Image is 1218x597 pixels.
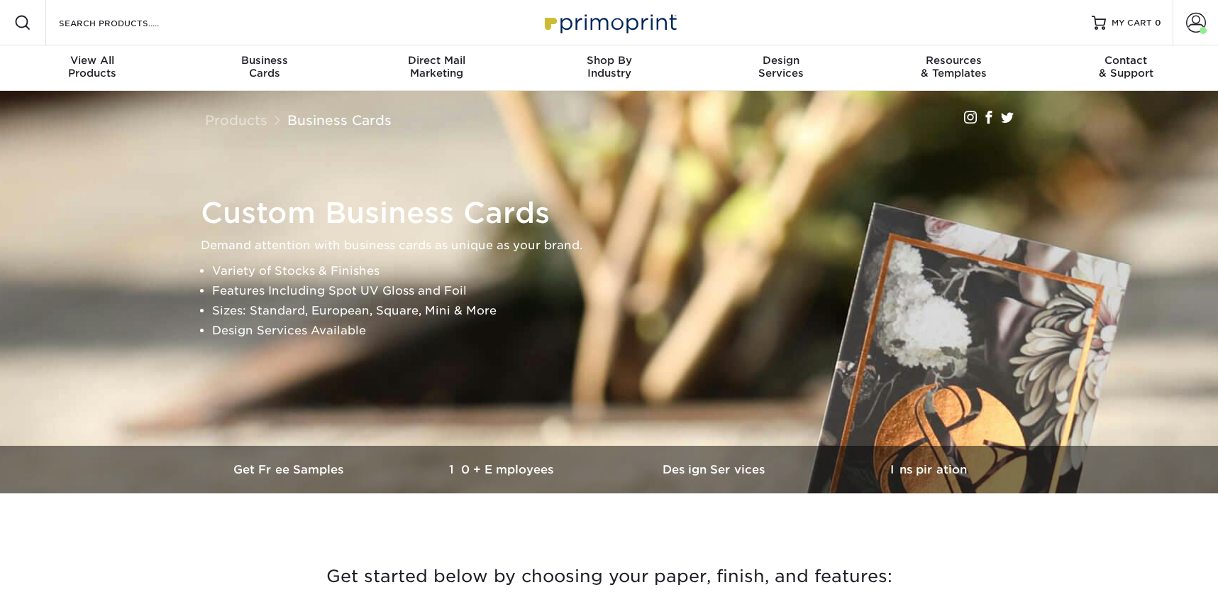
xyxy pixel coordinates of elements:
a: Business Cards [287,112,392,128]
a: View AllProducts [6,45,179,91]
div: Cards [178,54,350,80]
span: Contact [1040,54,1212,67]
span: Design [695,54,868,67]
a: DesignServices [695,45,868,91]
h3: Design Services [609,463,822,476]
li: Design Services Available [212,321,1031,341]
div: & Support [1040,54,1212,80]
div: Services [695,54,868,80]
a: Resources& Templates [868,45,1040,91]
a: Design Services [609,446,822,493]
a: Contact& Support [1040,45,1212,91]
a: Get Free Samples [184,446,397,493]
a: Shop ByIndustry [523,45,695,91]
li: Variety of Stocks & Finishes [212,261,1031,281]
div: & Templates [868,54,1040,80]
input: SEARCH PRODUCTS..... [57,14,196,31]
a: Direct MailMarketing [350,45,523,91]
p: Demand attention with business cards as unique as your brand. [201,236,1031,256]
a: 10+ Employees [397,446,609,493]
h3: Inspiration [822,463,1035,476]
span: Shop By [523,54,695,67]
h3: Get Free Samples [184,463,397,476]
span: View All [6,54,179,67]
span: 0 [1155,18,1161,28]
li: Sizes: Standard, European, Square, Mini & More [212,301,1031,321]
span: Direct Mail [350,54,523,67]
h3: 10+ Employees [397,463,609,476]
div: Industry [523,54,695,80]
h1: Custom Business Cards [201,196,1031,230]
span: Resources [868,54,1040,67]
li: Features Including Spot UV Gloss and Foil [212,281,1031,301]
a: BusinessCards [178,45,350,91]
span: Business [178,54,350,67]
div: Marketing [350,54,523,80]
div: Products [6,54,179,80]
img: Primoprint [538,7,680,38]
span: MY CART [1112,17,1152,29]
a: Products [205,112,267,128]
a: Inspiration [822,446,1035,493]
